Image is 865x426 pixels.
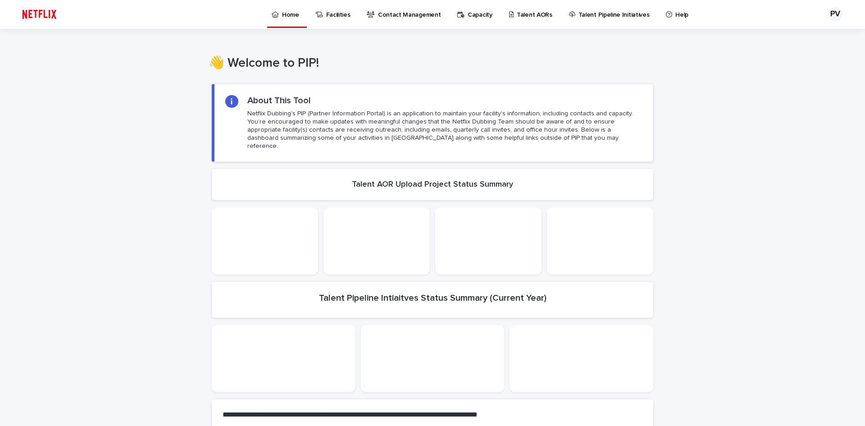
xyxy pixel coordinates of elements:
[18,5,61,23] img: ifQbXi3ZQGMSEF7WDB7W
[352,180,513,190] h2: Talent AOR Upload Project Status Summary
[209,56,650,71] h1: 👋 Welcome to PIP!
[828,7,842,22] div: PV
[247,95,311,106] h2: About This Tool
[247,110,642,151] p: Netflix Dubbing's PIP (Partner Information Portal) is an application to maintain your facility's ...
[319,293,546,303] h2: Talent Pipeline Intiaitves Status Summary (Current Year)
